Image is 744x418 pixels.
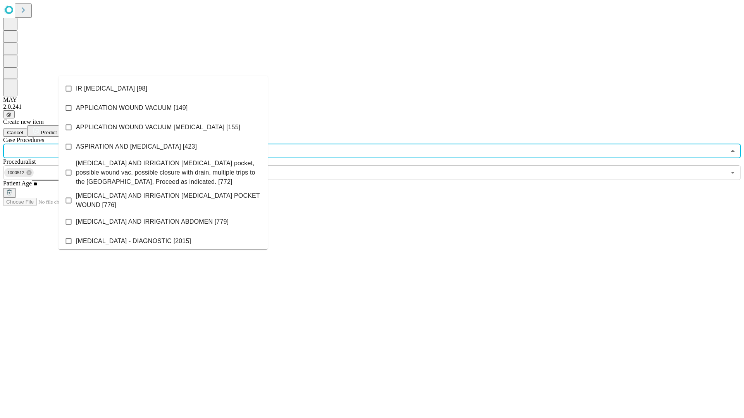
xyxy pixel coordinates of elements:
button: Close [727,146,738,156]
div: 1000512 [4,168,34,177]
span: Scheduled Procedure [3,137,44,143]
button: Cancel [3,128,27,137]
span: [MEDICAL_DATA] AND IRRIGATION ABDOMEN [779] [76,217,229,226]
span: ASPIRATION AND [MEDICAL_DATA] [423] [76,142,197,151]
span: [MEDICAL_DATA] - DIAGNOSTIC [2015] [76,236,191,246]
button: Predict [27,125,63,137]
span: Create new item [3,118,44,125]
span: @ [6,111,12,117]
span: Patient Age [3,180,32,187]
button: @ [3,110,15,118]
span: [MEDICAL_DATA] AND IRRIGATION [MEDICAL_DATA] POCKET WOUND [776] [76,191,262,210]
span: Proceduralist [3,158,36,165]
span: Predict [41,130,57,135]
span: IR [MEDICAL_DATA] [98] [76,84,147,93]
span: Cancel [7,130,23,135]
span: [MEDICAL_DATA] AND IRRIGATION [MEDICAL_DATA] pocket, possible wound vac, possible closure with dr... [76,159,262,187]
div: 2.0.241 [3,103,741,110]
button: Open [727,167,738,178]
span: 1000512 [4,168,28,177]
div: MAY [3,96,741,103]
span: APPLICATION WOUND VACUUM [149] [76,103,188,113]
span: APPLICATION WOUND VACUUM [MEDICAL_DATA] [155] [76,123,240,132]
